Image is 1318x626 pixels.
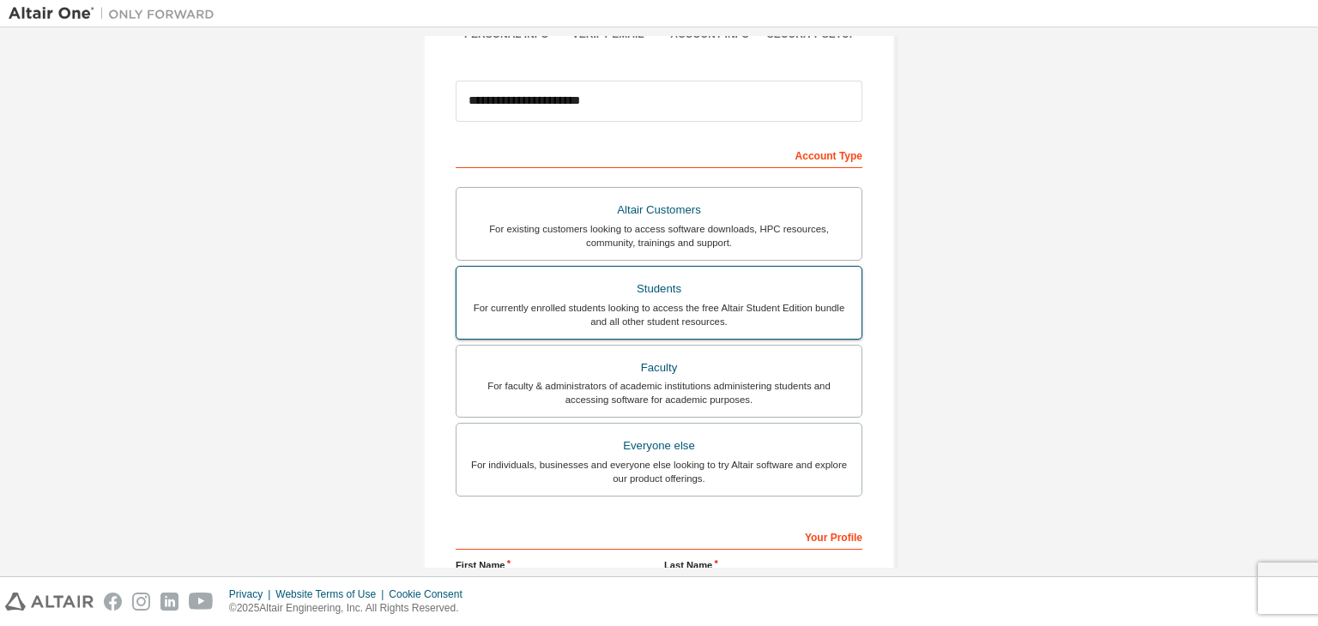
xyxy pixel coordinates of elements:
[467,222,851,250] div: For existing customers looking to access software downloads, HPC resources, community, trainings ...
[389,587,472,601] div: Cookie Consent
[467,301,851,328] div: For currently enrolled students looking to access the free Altair Student Edition bundle and all ...
[5,593,94,611] img: altair_logo.svg
[456,141,862,168] div: Account Type
[189,593,214,611] img: youtube.svg
[467,379,851,406] div: For faculty & administrators of academic institutions administering students and accessing softwa...
[456,522,862,550] div: Your Profile
[467,198,851,222] div: Altair Customers
[275,587,389,601] div: Website Terms of Use
[467,458,851,485] div: For individuals, businesses and everyone else looking to try Altair software and explore our prod...
[132,593,150,611] img: instagram.svg
[229,601,473,616] p: © 2025 Altair Engineering, Inc. All Rights Reserved.
[467,277,851,301] div: Students
[456,558,654,572] label: First Name
[467,434,851,458] div: Everyone else
[160,593,178,611] img: linkedin.svg
[229,587,275,601] div: Privacy
[664,558,862,572] label: Last Name
[104,593,122,611] img: facebook.svg
[9,5,223,22] img: Altair One
[467,356,851,380] div: Faculty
